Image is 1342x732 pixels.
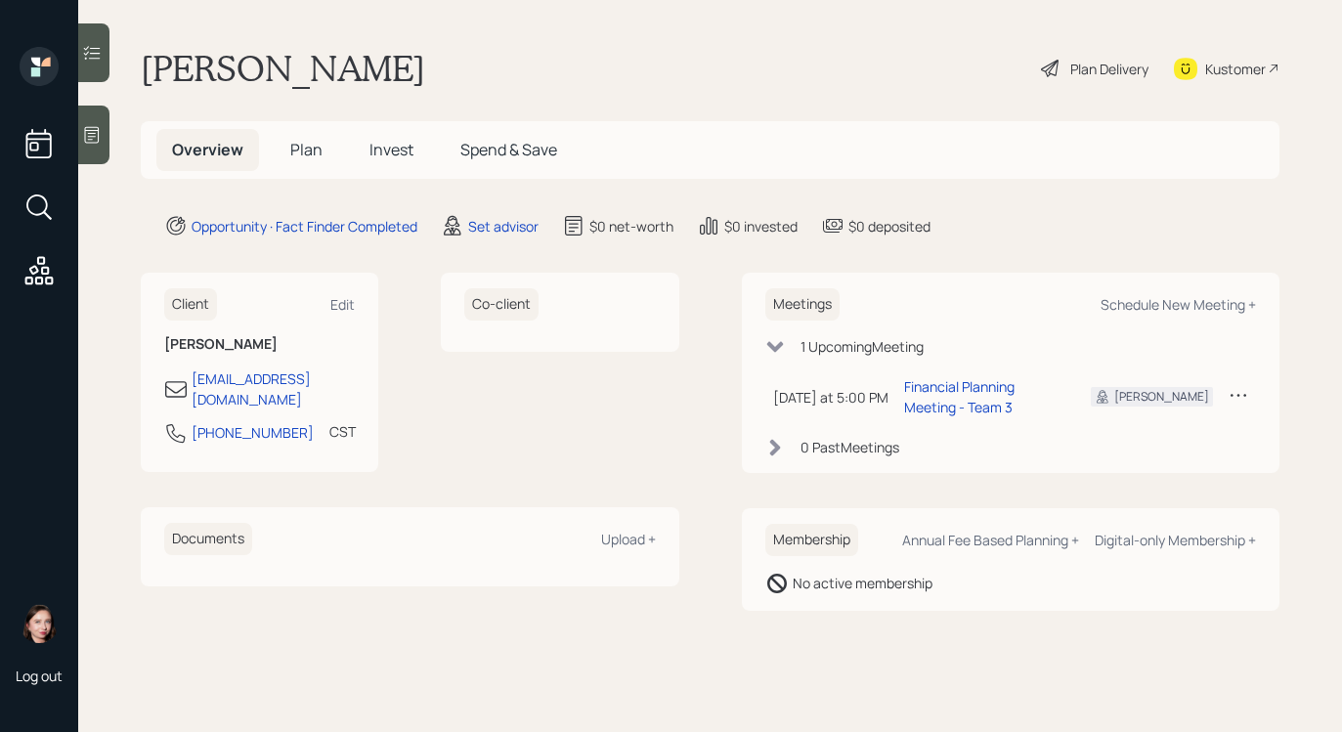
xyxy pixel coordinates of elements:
div: Edit [330,295,355,314]
div: CST [329,421,356,442]
h6: Membership [765,524,858,556]
div: Set advisor [468,216,539,237]
h6: Documents [164,523,252,555]
div: [PHONE_NUMBER] [192,422,314,443]
div: Financial Planning Meeting - Team 3 [904,376,1061,417]
div: Plan Delivery [1070,59,1148,79]
div: [PERSON_NAME] [1114,388,1209,406]
h1: [PERSON_NAME] [141,47,425,90]
h6: [PERSON_NAME] [164,336,355,353]
div: 0 Past Meeting s [801,437,899,457]
span: Plan [290,139,323,160]
div: Upload + [601,530,656,548]
h6: Client [164,288,217,321]
div: $0 deposited [848,216,931,237]
div: [DATE] at 5:00 PM [773,387,888,408]
div: Kustomer [1205,59,1266,79]
div: Opportunity · Fact Finder Completed [192,216,417,237]
div: $0 net-worth [589,216,673,237]
div: [EMAIL_ADDRESS][DOMAIN_NAME] [192,368,355,409]
div: 1 Upcoming Meeting [801,336,924,357]
h6: Meetings [765,288,840,321]
span: Spend & Save [460,139,557,160]
span: Invest [369,139,413,160]
div: No active membership [793,573,932,593]
img: aleksandra-headshot.png [20,604,59,643]
h6: Co-client [464,288,539,321]
div: Schedule New Meeting + [1101,295,1256,314]
div: Annual Fee Based Planning + [902,531,1079,549]
span: Overview [172,139,243,160]
div: $0 invested [724,216,798,237]
div: Log out [16,667,63,685]
div: Digital-only Membership + [1095,531,1256,549]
